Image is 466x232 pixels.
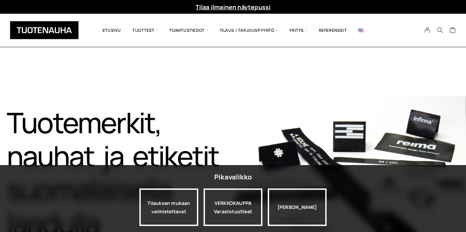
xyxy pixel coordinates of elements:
a: Cart [450,27,456,35]
img: Tuotenauha Oy [10,21,79,39]
div: VERKKOKAUPPA Varastotuotteet [204,188,262,226]
span: Toimitustiedot [163,19,214,42]
img: English [358,28,363,32]
a: Referenssit [313,19,353,42]
button: Search [434,27,446,33]
a: Etusivu [97,19,127,42]
div: Pikavalikko [214,171,252,183]
a: Tilauksen mukaan valmistettavat [139,188,198,226]
a: Tilaa ilmainen näytepussi [196,3,271,11]
div: [PERSON_NAME] [268,188,327,226]
span: Tuotteet [127,19,163,42]
a: VERKKOKAUPPAVarastotuotteet [204,188,262,226]
span: Yritys [283,19,313,42]
a: My Account [421,27,434,33]
span: Tilaus / Tarjouspyyntö [214,19,284,42]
